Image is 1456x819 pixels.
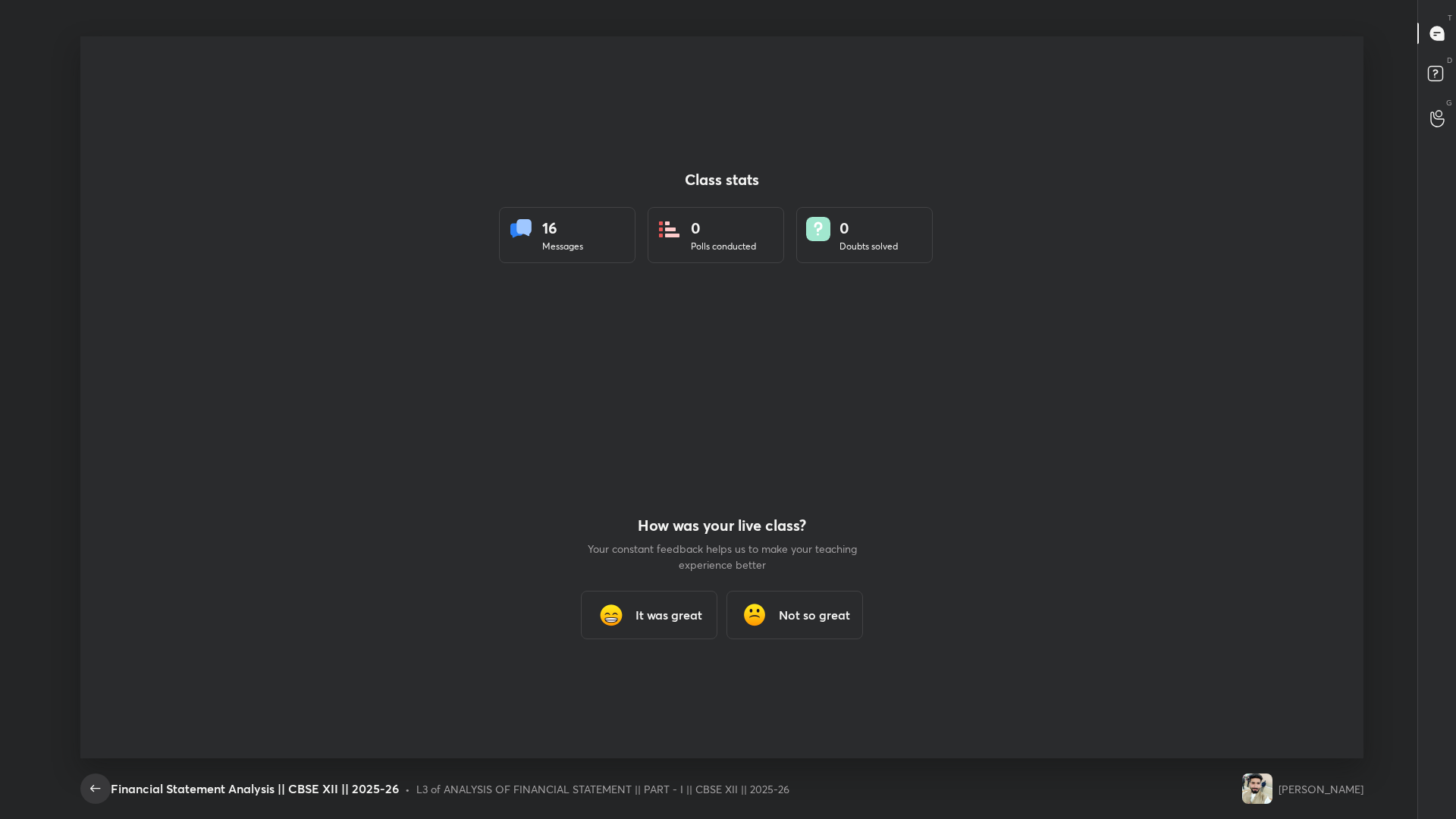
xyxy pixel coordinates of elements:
[1448,12,1452,24] p: T
[657,217,682,241] img: statsPoll.b571884d.svg
[1279,781,1363,797] div: [PERSON_NAME]
[416,781,789,797] div: L3 of ANALYSIS OF FINANCIAL STATEMENT || PART - I || CBSE XII || 2025-26
[839,240,898,253] div: Doubts solved
[509,217,533,241] img: statsMessages.856aad98.svg
[691,217,756,240] div: 0
[111,780,399,798] div: Financial Statement Analysis || CBSE XII || 2025-26
[499,171,945,189] h4: Class stats
[542,240,583,253] div: Messages
[585,541,858,573] p: Your constant feedback helps us to make your teaching experience better
[691,240,756,253] div: Polls conducted
[585,516,858,535] h4: How was your live class?
[405,781,410,797] div: •
[1446,97,1452,108] p: G
[806,217,830,241] img: doubts.8a449be9.svg
[596,600,626,630] img: grinning_face_with_smiling_eyes_cmp.gif
[542,217,583,240] div: 16
[635,606,702,624] h3: It was great
[1447,55,1452,66] p: D
[839,217,898,240] div: 0
[1242,773,1272,804] img: fc0a0bd67a3b477f9557aca4a29aa0ad.19086291_AOh14GgchNdmiCeYbMdxktaSN3Z4iXMjfHK5yk43KqG_6w%3Ds96-c
[739,600,770,630] img: frowning_face_cmp.gif
[779,606,850,624] h3: Not so great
